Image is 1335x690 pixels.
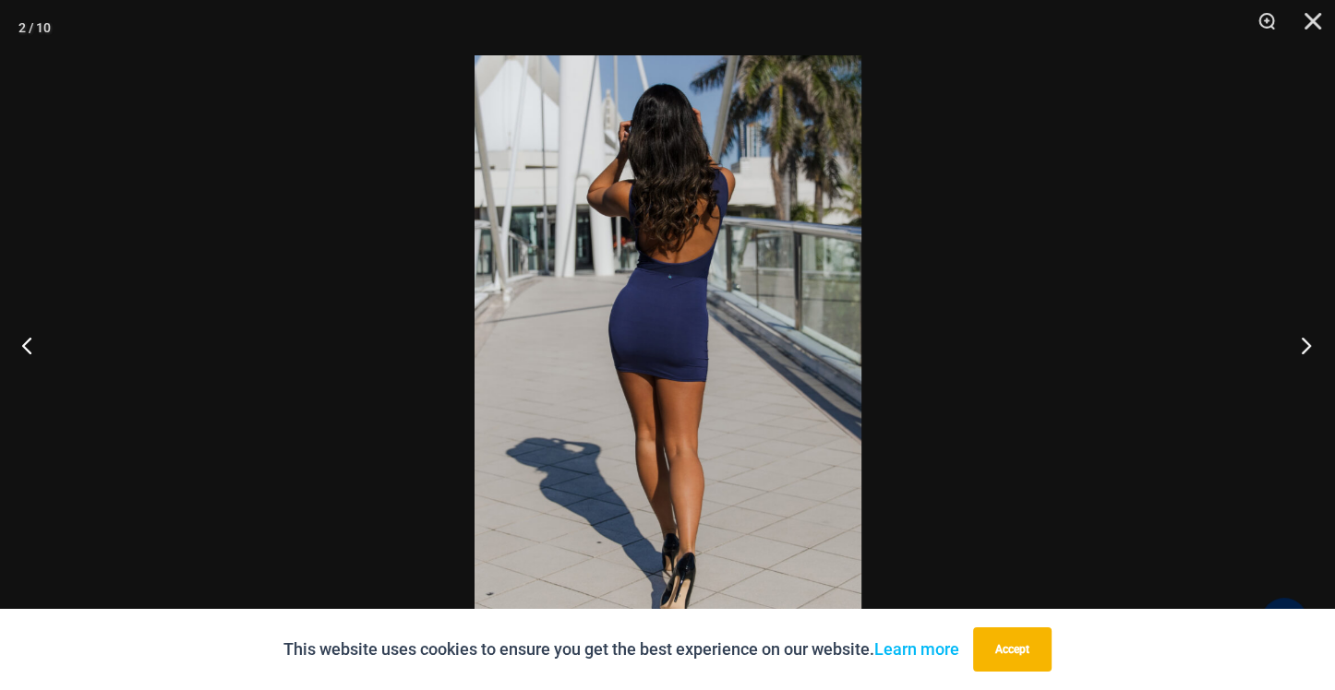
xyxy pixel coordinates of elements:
[18,14,51,42] div: 2 / 10
[1266,299,1335,391] button: Next
[874,639,959,659] a: Learn more
[283,636,959,663] p: This website uses cookies to ensure you get the best experience on our website.
[475,55,861,635] img: Desire Me Navy 5192 Dress 09
[973,627,1052,672] button: Accept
